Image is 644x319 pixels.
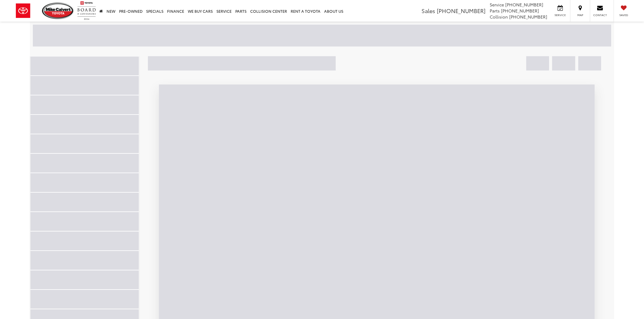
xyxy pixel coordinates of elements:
[42,2,74,19] img: Mike Calvert Toyota
[617,13,630,17] span: Saved
[501,8,539,14] span: [PHONE_NUMBER]
[509,14,547,20] span: [PHONE_NUMBER]
[422,7,435,15] span: Sales
[490,14,508,20] span: Collision
[490,2,504,8] span: Service
[437,7,485,15] span: [PHONE_NUMBER]
[490,8,500,14] span: Parts
[593,13,607,17] span: Contact
[505,2,543,8] span: [PHONE_NUMBER]
[573,13,587,17] span: Map
[553,13,567,17] span: Service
